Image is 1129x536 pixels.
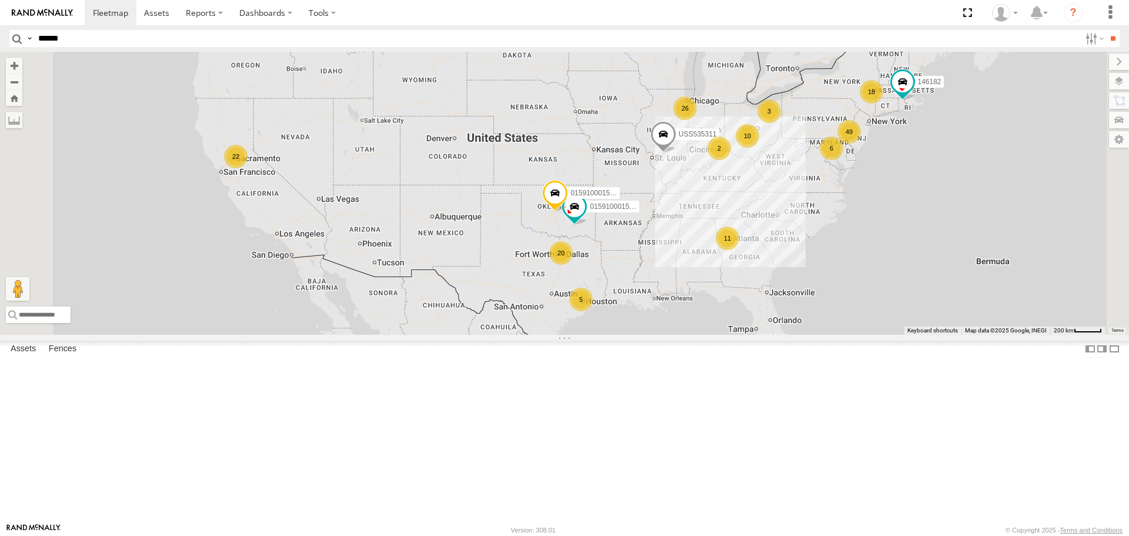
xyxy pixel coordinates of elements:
div: 11 [716,227,739,250]
a: Visit our Website [6,524,61,536]
a: Terms (opens in new tab) [1111,328,1124,332]
div: 18 [860,80,883,104]
div: 22 [224,145,248,168]
button: Zoom Home [6,90,22,106]
div: 5 [569,288,593,311]
button: Zoom in [6,58,22,74]
button: Map Scale: 200 km per 44 pixels [1050,327,1105,335]
div: 6 [820,137,843,160]
a: Terms and Conditions [1060,527,1123,534]
label: Measure [6,112,22,128]
button: Drag Pegman onto the map to open Street View [6,277,29,301]
label: Hide Summary Table [1108,341,1120,358]
button: Keyboard shortcuts [907,327,958,335]
label: Search Query [25,30,34,47]
span: Map data ©2025 Google, INEGI [965,327,1047,334]
div: 2 [707,137,731,160]
i: ? [1064,4,1083,22]
button: Zoom out [6,74,22,90]
div: © Copyright 2025 - [1006,527,1123,534]
div: 49 [837,120,861,144]
span: 200 km [1054,327,1074,334]
span: 146182 [918,78,941,86]
label: Fences [43,341,82,358]
span: 015910001502866 [570,189,629,197]
img: rand-logo.svg [12,9,73,17]
div: 10 [736,124,759,148]
div: Mike Murtaugh [988,4,1022,22]
span: USS535311 [679,131,717,139]
label: Map Settings [1109,131,1129,148]
span: 015910001547036 [590,202,649,211]
label: Dock Summary Table to the Right [1096,341,1108,358]
div: 3 [757,99,781,123]
div: Version: 308.01 [511,527,556,534]
div: 20 [549,241,573,265]
label: Search Filter Options [1081,30,1106,47]
label: Assets [5,341,42,358]
div: 26 [673,96,697,120]
label: Dock Summary Table to the Left [1084,341,1096,358]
